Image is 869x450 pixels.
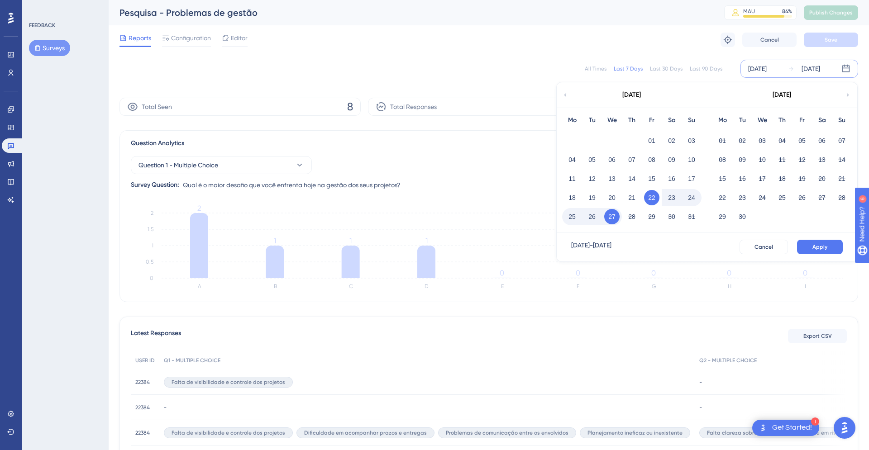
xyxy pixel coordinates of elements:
[622,115,642,126] div: Th
[564,152,580,167] button: 04
[587,429,683,436] span: Planejamento ineficaz ou inexistente
[690,65,722,72] div: Last 90 Days
[774,152,790,167] button: 11
[715,171,730,186] button: 15
[584,171,600,186] button: 12
[644,152,659,167] button: 08
[794,152,810,167] button: 12
[571,240,611,254] div: [DATE] - [DATE]
[814,152,830,167] button: 13
[198,283,201,289] text: A
[814,171,830,186] button: 20
[684,133,699,148] button: 03
[834,152,850,167] button: 14
[347,99,353,114] span: 8
[772,115,792,126] div: Th
[664,190,679,205] button: 23
[794,133,810,148] button: 05
[602,115,622,126] div: We
[349,283,353,289] text: C
[728,283,731,289] text: H
[735,171,750,186] button: 16
[63,5,66,12] div: 6
[811,417,819,426] div: 1
[135,357,155,364] span: USER ID
[754,171,770,186] button: 17
[651,269,656,277] tspan: 0
[131,138,184,149] span: Question Analytics
[742,33,797,47] button: Cancel
[662,115,682,126] div: Sa
[699,357,757,364] span: Q2 - MULTIPLE CHOICE
[131,156,312,174] button: Question 1 - Multiple Choice
[715,133,730,148] button: 01
[146,259,153,265] tspan: 0.5
[805,283,806,289] text: I
[138,160,218,171] span: Question 1 - Multiple Choice
[735,209,750,224] button: 30
[834,190,850,205] button: 28
[644,190,659,205] button: 22
[604,209,620,224] button: 27
[684,190,699,205] button: 24
[715,209,730,224] button: 29
[812,243,827,251] span: Apply
[562,115,582,126] div: Mo
[803,269,807,277] tspan: 0
[564,209,580,224] button: 25
[814,133,830,148] button: 06
[644,133,659,148] button: 01
[715,152,730,167] button: 08
[772,423,812,433] div: Get Started!
[788,329,847,343] button: Export CSV
[754,152,770,167] button: 10
[624,152,640,167] button: 07
[584,152,600,167] button: 05
[735,152,750,167] button: 09
[131,180,179,190] div: Survey Question:
[614,65,643,72] div: Last 7 Days
[135,429,150,436] span: 22384
[582,115,602,126] div: Tu
[652,283,656,289] text: G
[584,209,600,224] button: 26
[802,63,820,74] div: [DATE]
[684,152,699,167] button: 10
[684,209,699,224] button: 31
[274,283,277,289] text: B
[131,328,181,344] span: Latest Responses
[754,133,770,148] button: 03
[715,190,730,205] button: 22
[172,379,285,386] span: Falta de visibilidade e controle dos projetos
[584,190,600,205] button: 19
[760,36,779,43] span: Cancel
[624,171,640,186] button: 14
[500,269,504,277] tspan: 0
[712,115,732,126] div: Mo
[758,422,769,433] img: launcher-image-alternative-text
[622,90,641,100] div: [DATE]
[624,190,640,205] button: 21
[740,240,788,254] button: Cancel
[773,90,791,100] div: [DATE]
[794,190,810,205] button: 26
[754,190,770,205] button: 24
[732,115,752,126] div: Tu
[604,152,620,167] button: 06
[21,2,57,13] span: Need Help?
[794,171,810,186] button: 19
[803,332,832,340] span: Export CSV
[425,237,428,245] tspan: 1
[832,115,852,126] div: Su
[684,171,699,186] button: 17
[774,133,790,148] button: 04
[585,65,606,72] div: All Times
[129,33,151,43] span: Reports
[782,8,792,15] div: 84 %
[624,209,640,224] button: 28
[825,36,837,43] span: Save
[834,133,850,148] button: 07
[748,63,767,74] div: [DATE]
[172,429,285,436] span: Falta de visibilidade e controle dos projetos
[664,209,679,224] button: 30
